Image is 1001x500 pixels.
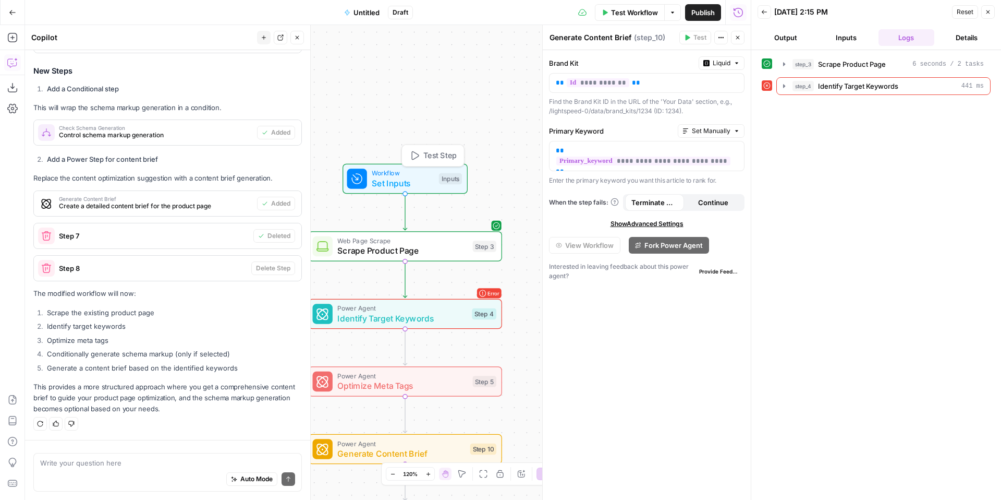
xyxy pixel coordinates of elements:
span: Deleted [267,231,290,241]
strong: Add a Power Step for content brief [47,155,158,163]
div: Web Page ScrapeScrape Product PageStep 3 [308,231,502,261]
button: Test [679,31,711,44]
div: Power AgentOptimize Meta TagsStep 5 [308,366,502,397]
div: Step 4 [472,308,496,320]
li: Scrape the existing product page [44,307,302,318]
li: Conditionally generate schema markup (only if selected) [44,349,302,359]
button: Output [758,29,814,46]
button: 6 seconds / 2 tasks [777,56,990,73]
button: Auto Mode [226,472,277,486]
button: Test Step [405,148,461,164]
textarea: Generate Content Brief [550,32,631,43]
div: Power AgentGenerate Content BriefStep 10 [308,434,502,465]
button: Test Workflow [595,4,664,21]
button: 441 ms [777,78,990,94]
span: Identify Target Keywords [818,81,898,91]
span: Provide Feedback [699,267,740,276]
span: Reset [957,7,973,17]
span: 120% [403,470,418,478]
g: Edge from step_5 to step_10 [403,397,407,433]
span: Delete Step [256,264,290,273]
button: Continue [684,194,743,211]
span: Test Workflow [611,7,658,18]
li: Generate a content brief based on the identified keywords [44,363,302,373]
button: Publish [685,4,721,21]
div: Step 10 [470,444,496,455]
span: Power Agent [337,371,467,381]
div: Find the Brand Kit ID in the URL of the 'Your Data' section, e.g., /lightspeed-0/data/brand_kits/... [549,97,744,116]
span: 6 seconds / 2 tasks [912,59,984,69]
button: Delete Step [251,261,295,275]
span: Power Agent [337,438,465,448]
strong: Add a Conditional step [47,85,119,93]
g: Edge from step_3 to step_4 [403,261,407,298]
span: Step 8 [59,263,247,273]
p: Enter the primary keyword you want this article to rank for. [549,175,744,186]
span: Set Manually [692,126,730,136]
span: Terminate Workflow [631,197,678,208]
button: Set Manually [678,124,744,138]
span: Draft [393,8,408,17]
div: Step 5 [473,376,497,387]
p: This provides a more structured approach where you get a comprehensive content brief to guide you... [33,382,302,414]
span: Untitled [353,7,380,18]
span: Scrape Product Page [818,59,886,69]
span: 441 ms [961,81,984,91]
span: Set Inputs [372,177,434,189]
p: This will wrap the schema markup generation in a condition. [33,102,302,113]
button: Provide Feedback [695,265,744,278]
span: Control schema markup generation [59,130,253,140]
div: Interested in leaving feedback about this power agent? [549,262,744,281]
g: Edge from start to step_3 [403,194,407,230]
span: Create a detailed content brief for the product page [59,201,253,211]
span: Check Schema Generation [59,125,253,130]
button: Fork Power Agent [629,237,709,254]
span: Added [271,199,290,208]
li: Identify target keywords [44,321,302,331]
p: The modified workflow will now: [33,288,302,299]
span: Publish [691,7,715,18]
span: Workflow [372,168,434,178]
button: Added [257,126,295,139]
button: Added [257,197,295,210]
div: Inputs [439,173,462,185]
div: Copilot [31,32,254,43]
h3: New Steps [33,64,302,78]
span: Step 7 [59,231,249,241]
span: Continue [698,197,728,208]
button: Logs [878,29,935,46]
span: Generate Content Brief [59,196,253,201]
button: Deleted [253,229,295,243]
span: Optimize Meta Tags [337,379,467,392]
span: Test Step [423,150,457,161]
button: Untitled [338,4,386,21]
button: Details [938,29,995,46]
div: WorkflowSet InputsInputsTest Step [308,164,502,194]
span: Test [693,33,706,42]
span: Scrape Product Page [337,244,467,257]
span: Fork Power Agent [644,240,703,251]
span: Liquid [713,58,730,68]
span: step_3 [792,59,814,69]
span: Error [487,286,499,301]
span: Auto Mode [240,474,273,484]
g: Edge from step_4 to step_5 [403,329,407,365]
span: Power Agent [337,303,467,313]
p: Replace the content optimization suggestion with a content brief generation. [33,173,302,184]
button: Reset [952,5,978,19]
a: When the step fails: [549,198,619,207]
li: Optimize meta tags [44,335,302,346]
span: Generate Content Brief [337,447,465,460]
span: step_4 [792,81,814,91]
span: Web Page Scrape [337,236,467,246]
span: View Workflow [565,240,614,251]
button: Inputs [818,29,874,46]
label: Brand Kit [549,58,694,68]
div: Step 3 [473,241,497,252]
button: View Workflow [549,237,620,254]
span: Added [271,128,290,137]
button: Liquid [699,56,744,70]
span: Show Advanced Settings [611,219,683,229]
span: Identify Target Keywords [337,312,467,325]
